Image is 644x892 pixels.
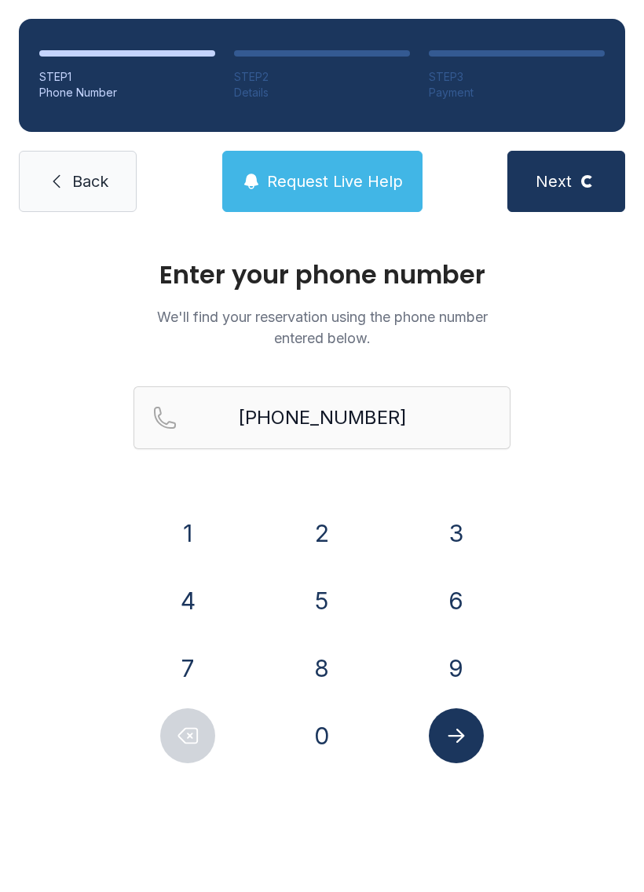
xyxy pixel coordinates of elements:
[234,85,410,101] div: Details
[134,306,510,349] p: We'll find your reservation using the phone number entered below.
[134,386,510,449] input: Reservation phone number
[160,708,215,763] button: Delete number
[39,69,215,85] div: STEP 1
[295,708,349,763] button: 0
[160,506,215,561] button: 1
[429,506,484,561] button: 3
[267,170,403,192] span: Request Live Help
[295,506,349,561] button: 2
[234,69,410,85] div: STEP 2
[429,708,484,763] button: Submit lookup form
[429,69,605,85] div: STEP 3
[429,85,605,101] div: Payment
[429,573,484,628] button: 6
[72,170,108,192] span: Back
[160,641,215,696] button: 7
[39,85,215,101] div: Phone Number
[295,641,349,696] button: 8
[160,573,215,628] button: 4
[429,641,484,696] button: 9
[536,170,572,192] span: Next
[134,262,510,287] h1: Enter your phone number
[295,573,349,628] button: 5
